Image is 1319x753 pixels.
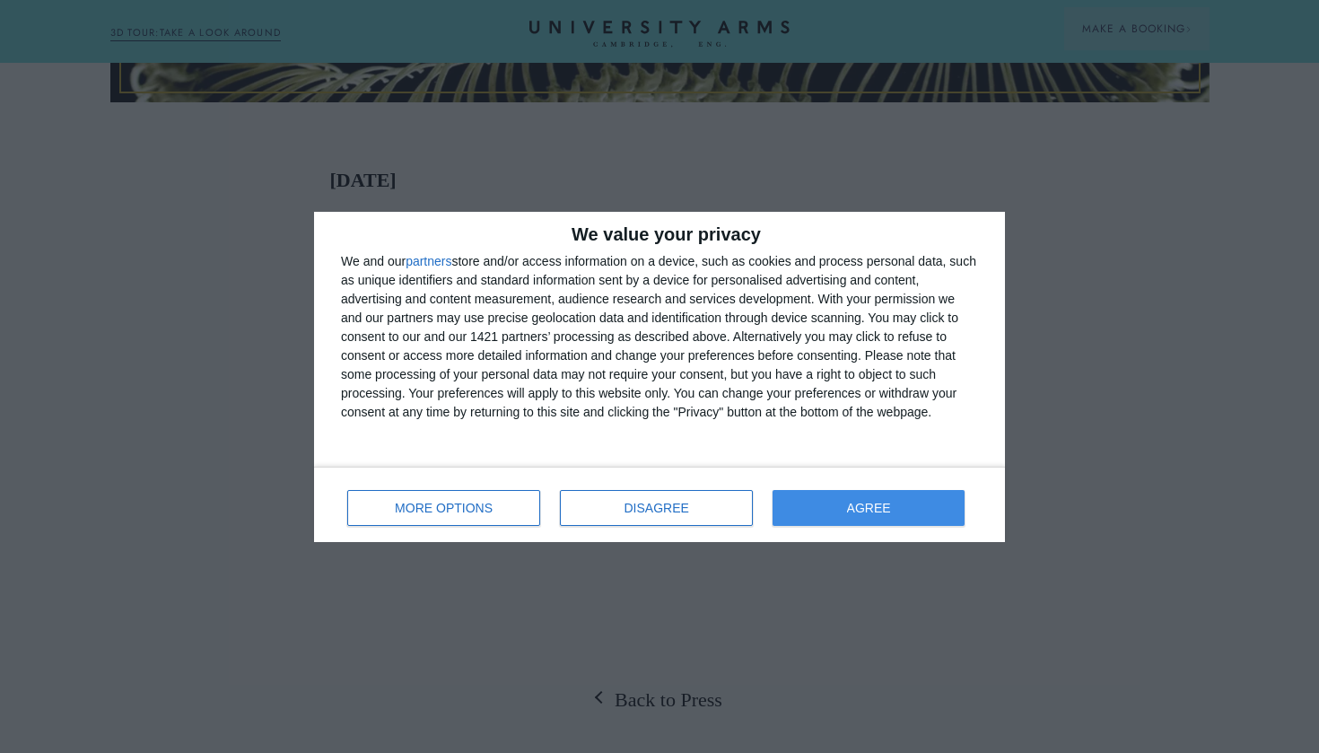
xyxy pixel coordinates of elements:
[341,252,978,422] div: We and our store and/or access information on a device, such as cookies and process personal data...
[395,502,493,514] span: MORE OPTIONS
[625,502,689,514] span: DISAGREE
[314,212,1005,542] div: qc-cmp2-ui
[341,225,978,243] h2: We value your privacy
[347,490,540,526] button: MORE OPTIONS
[773,490,965,526] button: AGREE
[847,502,891,514] span: AGREE
[560,490,753,526] button: DISAGREE
[406,255,451,267] button: partners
